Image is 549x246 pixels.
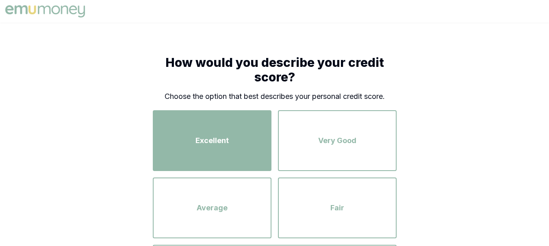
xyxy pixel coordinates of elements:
span: Excellent [195,135,229,146]
button: Fair [278,178,397,238]
button: Excellent [153,110,271,171]
span: Fair [330,202,344,214]
button: Very Good [278,110,397,171]
img: Emu Money [3,3,87,19]
span: Very Good [318,135,356,146]
p: Choose the option that best describes your personal credit score. [153,91,397,102]
h1: How would you describe your credit score? [153,55,397,84]
button: Average [153,178,271,238]
span: Average [197,202,228,214]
